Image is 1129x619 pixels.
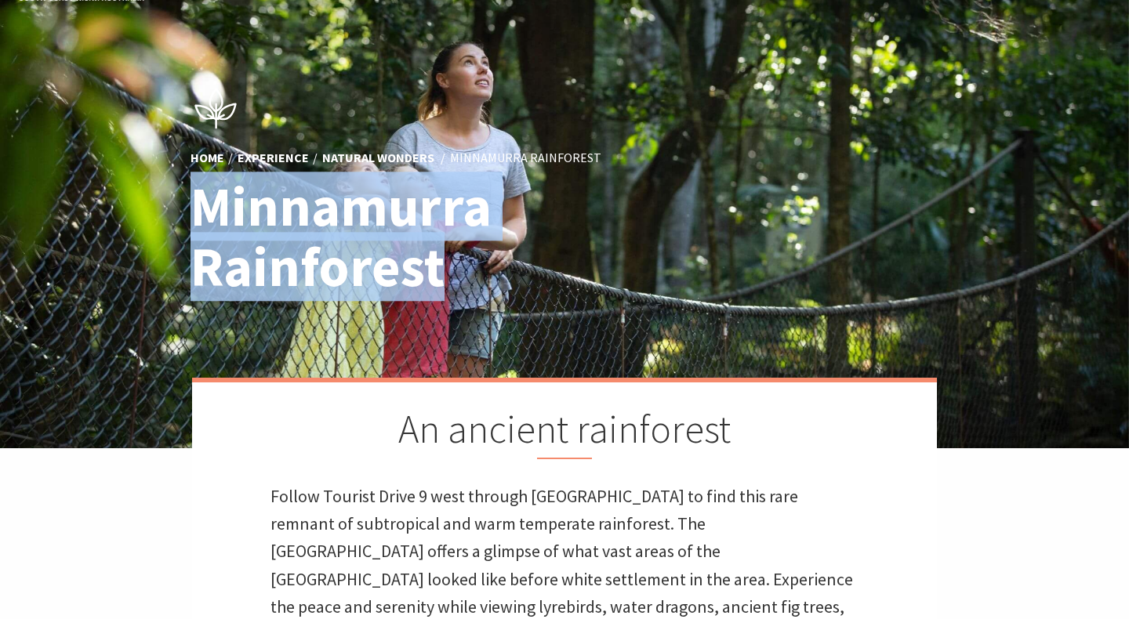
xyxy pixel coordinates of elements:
[238,150,309,168] a: Experience
[322,150,434,168] a: Natural Wonders
[191,150,224,168] a: Home
[191,177,633,298] h1: Minnamurra Rainforest
[270,406,859,459] h2: An ancient rainforest
[450,149,601,169] li: Minnamurra Rainforest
